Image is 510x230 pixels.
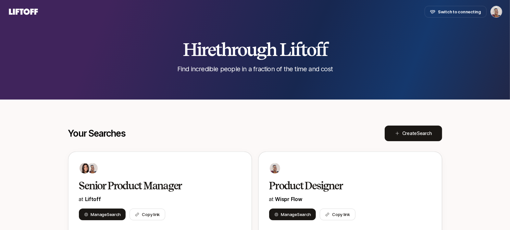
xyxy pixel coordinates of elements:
[80,163,90,173] img: 71d7b91d_d7cb_43b4_a7ea_a9b2f2cc6e03.jpg
[107,212,120,217] span: Search
[269,195,431,203] p: at
[438,8,481,15] span: Switch to connecting
[79,209,126,220] button: ManageSearch
[275,196,302,202] a: Wispr Flow
[417,130,431,136] span: Search
[425,6,487,18] button: Switch to connecting
[177,64,333,74] p: Find incredible people in a fraction of the time and cost
[183,40,328,59] h2: Hire
[85,196,101,202] span: Liftoff
[385,126,442,141] button: CreateSearch
[269,179,418,192] h2: Product Designer
[402,129,432,137] span: Create
[269,209,316,220] button: ManageSearch
[79,179,228,192] h2: Senior Product Manager
[68,128,126,139] p: Your Searches
[79,195,241,203] p: at
[130,209,165,220] button: Copy link
[491,6,502,18] button: Janelle Bradley
[297,212,311,217] span: Search
[215,38,327,61] span: through Liftoff
[320,209,355,220] button: Copy link
[270,163,280,173] img: dbb69939_042d_44fe_bb10_75f74df84f7f.jpg
[281,211,311,218] span: Manage
[87,163,98,173] img: dbb69939_042d_44fe_bb10_75f74df84f7f.jpg
[91,211,121,218] span: Manage
[491,6,502,17] img: Janelle Bradley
